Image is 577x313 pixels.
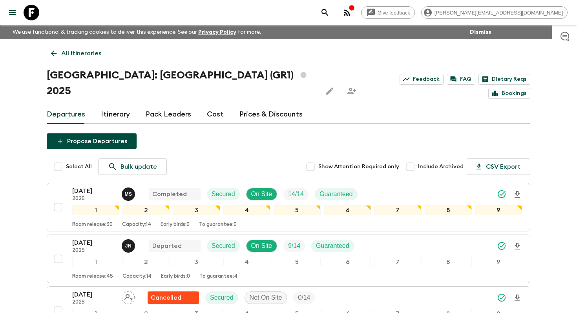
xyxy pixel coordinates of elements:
[146,105,191,124] a: Pack Leaders
[478,74,530,85] a: Dietary Reqs
[125,220,128,224] p: 7
[9,25,264,39] p: We use functional & tracking cookies to deliver this experience. See our for more.
[246,240,277,252] div: On Site
[47,45,106,61] a: All itineraries
[344,83,360,99] span: Share this itinerary
[72,238,115,247] p: [DATE]
[148,291,199,304] div: Flash Pack cancellation
[72,257,119,267] div: 1
[322,83,338,99] button: Edit this itinerary
[373,10,414,16] span: Give feedback
[288,189,304,199] p: 14 / 14
[425,257,472,267] div: 8
[130,220,133,224] p: 4
[400,74,444,85] a: Feedback
[497,293,506,302] svg: Synced Successfully
[475,257,522,267] div: 9
[418,163,464,171] span: Include Archived
[293,291,315,304] div: Trip Fill
[152,189,187,199] p: Completed
[125,211,208,217] p: Moxy [GEOGRAPHIC_DATA]
[122,190,137,196] span: Magda Sotiriadis
[324,205,371,215] div: 6
[361,6,415,19] a: Give feedback
[513,190,522,199] svg: Download Onboarding
[468,27,493,38] button: Dismiss
[72,186,115,196] p: [DATE]
[66,163,92,171] span: Select All
[245,291,287,304] div: Not On Site
[246,188,277,200] div: On Site
[475,205,522,215] div: 9
[223,205,270,215] div: 4
[274,257,321,267] div: 5
[47,133,137,149] button: Propose Departures
[47,183,530,231] button: [DATE]2025Magda SotiriadisCompletedSecuredOn SiteTrip FillGuaranteed123456789Room release:30Capac...
[121,162,157,171] p: Bulk update
[151,293,181,302] p: Cancelled
[61,49,101,58] p: All itineraries
[47,235,530,283] button: [DATE]2025Janita NurmiDepartedSecuredOn SiteTrip FillGuaranteed123456789Room release:45Capacity:1...
[47,67,316,99] h1: [GEOGRAPHIC_DATA]: [GEOGRAPHIC_DATA] (GR1) 2025
[488,88,530,99] a: Bookings
[72,247,115,254] p: 2025
[324,257,371,267] div: 6
[205,291,238,304] div: Secured
[72,222,113,228] p: Room release: 30
[122,242,137,248] span: Janita Nurmi
[421,6,568,19] div: [PERSON_NAME][EMAIL_ADDRESS][DOMAIN_NAME]
[122,257,170,267] div: 2
[374,257,421,267] div: 7
[5,5,20,20] button: menu
[152,241,182,251] p: Departed
[210,293,234,302] p: Secured
[125,216,208,220] p: Twin room allocation updated
[274,205,321,215] div: 5
[316,241,349,251] p: Guaranteed
[173,257,220,267] div: 3
[47,105,85,124] a: Departures
[223,257,270,267] div: 4
[207,240,240,252] div: Secured
[101,105,130,124] a: Itinerary
[98,158,167,175] a: Bulk update
[72,299,115,306] p: 2025
[72,205,119,215] div: 1
[212,241,235,251] p: Secured
[320,189,353,199] p: Guaranteed
[122,273,152,280] p: Capacity: 14
[374,205,421,215] div: 7
[467,158,530,175] button: CSV Export
[125,202,208,207] p: Adjustments:
[447,74,475,85] a: FAQ
[198,29,236,35] a: Privacy Policy
[430,10,567,16] span: [PERSON_NAME][EMAIL_ADDRESS][DOMAIN_NAME]
[288,241,300,251] p: 9 / 14
[199,222,237,228] p: To guarantee: 0
[207,188,240,200] div: Secured
[250,293,282,302] p: Not On Site
[283,240,305,252] div: Trip Fill
[251,241,272,251] p: On Site
[283,188,309,200] div: Trip Fill
[317,5,333,20] button: search adventures
[425,205,472,215] div: 8
[161,273,190,280] p: Early birds: 0
[513,293,522,303] svg: Download Onboarding
[212,189,235,199] p: Secured
[72,273,113,280] p: Room release: 45
[207,105,224,124] a: Cost
[199,273,237,280] p: To guarantee: 4
[318,163,399,171] span: Show Attention Required only
[122,293,135,300] span: Assign pack leader
[298,293,310,302] p: 0 / 14
[72,290,115,299] p: [DATE]
[239,105,303,124] a: Prices & Discounts
[251,189,272,199] p: On Site
[122,222,151,228] p: Capacity: 14
[72,196,115,202] p: 2025
[497,241,506,251] svg: Synced Successfully
[497,189,506,199] svg: Synced Successfully
[513,242,522,251] svg: Download Onboarding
